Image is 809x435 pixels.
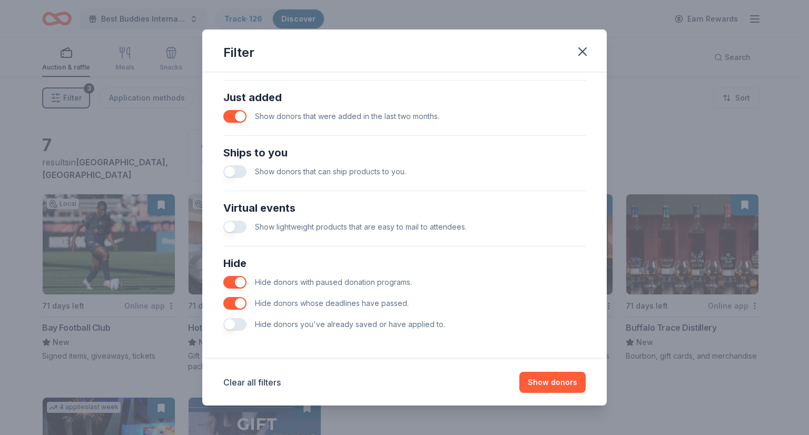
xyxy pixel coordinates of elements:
[223,200,586,216] div: Virtual events
[223,44,254,61] div: Filter
[223,89,586,106] div: Just added
[519,372,586,393] button: Show donors
[255,112,439,121] span: Show donors that were added in the last two months.
[255,222,467,231] span: Show lightweight products that are easy to mail to attendees.
[255,278,412,286] span: Hide donors with paused donation programs.
[255,299,409,308] span: Hide donors whose deadlines have passed.
[255,167,406,176] span: Show donors that can ship products to you.
[223,376,281,389] button: Clear all filters
[223,255,586,272] div: Hide
[255,320,445,329] span: Hide donors you've already saved or have applied to.
[223,144,586,161] div: Ships to you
